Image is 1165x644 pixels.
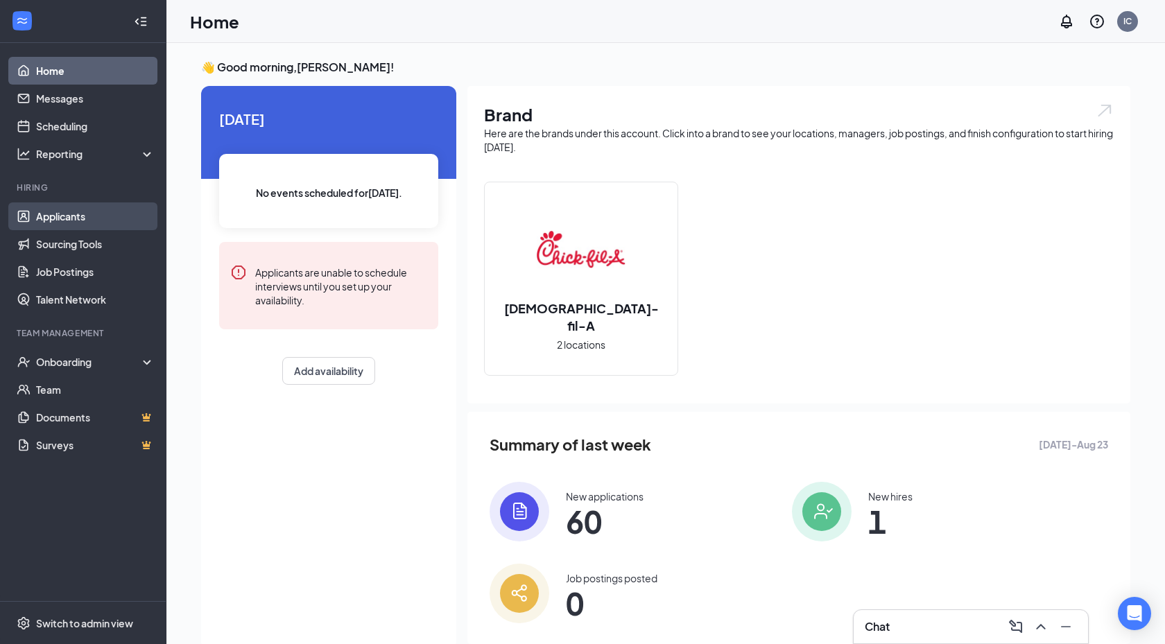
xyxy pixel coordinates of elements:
[557,337,605,352] span: 2 locations
[36,258,155,286] a: Job Postings
[1030,616,1052,638] button: ChevronUp
[1118,597,1151,630] div: Open Intercom Messenger
[36,57,155,85] a: Home
[865,619,890,634] h3: Chat
[792,482,852,541] img: icon
[36,147,155,161] div: Reporting
[1055,616,1077,638] button: Minimize
[1005,616,1027,638] button: ComposeMessage
[1033,618,1049,635] svg: ChevronUp
[230,264,247,281] svg: Error
[485,299,678,334] h2: [DEMOGRAPHIC_DATA]-fil-A
[868,509,913,534] span: 1
[15,14,29,28] svg: WorkstreamLogo
[282,357,375,385] button: Add availability
[566,489,644,503] div: New applications
[1058,618,1074,635] svg: Minimize
[1089,13,1105,30] svg: QuestionInfo
[490,433,651,457] span: Summary of last week
[566,509,644,534] span: 60
[17,182,152,193] div: Hiring
[1008,618,1024,635] svg: ComposeMessage
[36,431,155,459] a: SurveysCrown
[17,355,31,369] svg: UserCheck
[1096,103,1114,119] img: open.6027fd2a22e1237b5b06.svg
[255,264,427,307] div: Applicants are unable to schedule interviews until you set up your availability.
[537,205,625,294] img: Chick-fil-A
[36,355,143,369] div: Onboarding
[566,591,657,616] span: 0
[17,616,31,630] svg: Settings
[490,482,549,541] img: icon
[36,286,155,313] a: Talent Network
[36,376,155,403] a: Team
[1123,15,1132,27] div: IC
[201,60,1130,75] h3: 👋 Good morning, [PERSON_NAME] !
[36,230,155,258] a: Sourcing Tools
[36,85,155,112] a: Messages
[1058,13,1075,30] svg: Notifications
[484,126,1114,154] div: Here are the brands under this account. Click into a brand to see your locations, managers, job p...
[36,112,155,140] a: Scheduling
[490,564,549,623] img: icon
[36,403,155,431] a: DocumentsCrown
[256,185,402,200] span: No events scheduled for [DATE] .
[868,489,913,503] div: New hires
[36,202,155,230] a: Applicants
[219,108,438,130] span: [DATE]
[134,15,148,28] svg: Collapse
[17,147,31,161] svg: Analysis
[566,571,657,585] div: Job postings posted
[1039,437,1108,452] span: [DATE] - Aug 23
[484,103,1114,126] h1: Brand
[17,327,152,339] div: Team Management
[190,10,239,33] h1: Home
[36,616,133,630] div: Switch to admin view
